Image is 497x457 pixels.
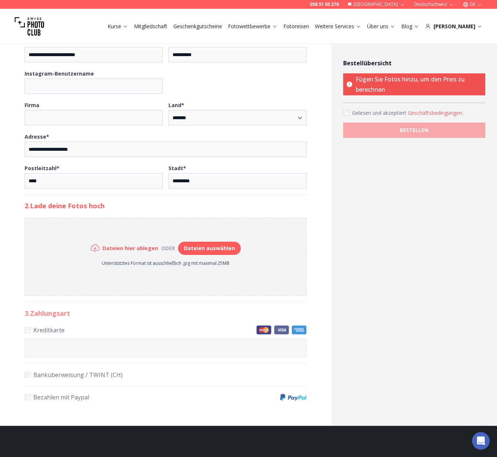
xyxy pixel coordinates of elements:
[168,165,186,172] b: Stadt *
[401,23,419,30] a: Blog
[425,23,482,30] div: [PERSON_NAME]
[168,47,306,62] input: Telefon*
[108,23,128,30] a: Kurse
[228,23,277,30] a: Fotowettbewerbe
[131,21,170,32] button: Mitgliedschaft
[400,127,428,134] b: BESTELLEN
[178,242,241,255] button: Dateien auswählen
[364,21,398,32] button: Über uns
[168,110,306,125] select: Land*
[312,21,364,32] button: Weitere Services
[343,73,485,95] p: Fügen Sie Fotos hinzu, um den Preis zu berechnen
[398,21,422,32] button: Blog
[283,23,309,30] a: Fotoreisen
[25,201,306,211] h2: 2. Lade deine Fotos hoch
[134,23,167,30] a: Mitgliedschaft
[25,47,163,62] input: E-Mail*
[25,173,163,189] input: Postleitzahl*
[310,1,339,7] a: 058 51 00 270
[472,432,490,450] div: Open Intercom Messenger
[15,12,44,41] img: Swiss photo club
[170,21,225,32] button: Geschenkgutscheine
[158,245,178,252] div: oder
[25,165,59,172] b: Postleitzahl *
[408,109,463,117] button: Accept termsGelesen und akzeptiert
[105,21,131,32] button: Kurse
[343,59,485,67] h4: Bestellübersicht
[225,21,280,32] button: Fotowettbewerbe
[102,245,158,252] h6: Dateien hier ablegen
[25,102,39,109] b: Firma
[168,39,192,45] b: Telefon *
[25,110,163,125] input: Firma
[168,102,184,109] b: Land *
[25,133,49,140] b: Adresse *
[280,21,312,32] button: Fotoreisen
[173,23,222,30] a: Geschenkgutscheine
[168,173,306,189] input: Stadt*
[343,123,485,138] button: BESTELLEN
[25,142,306,157] input: Adresse*
[343,110,349,116] input: Accept terms
[25,39,44,45] b: E-Mail *
[25,78,163,94] input: Instagram-Benutzername
[352,109,408,116] span: Gelesen und akzeptiert
[25,70,94,77] b: Instagram-Benutzername
[315,23,361,30] a: Weitere Services
[367,23,395,30] a: Über uns
[91,260,241,266] p: Unterstütztes Format ist ausschließlich .jpg mit maximal 25MB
